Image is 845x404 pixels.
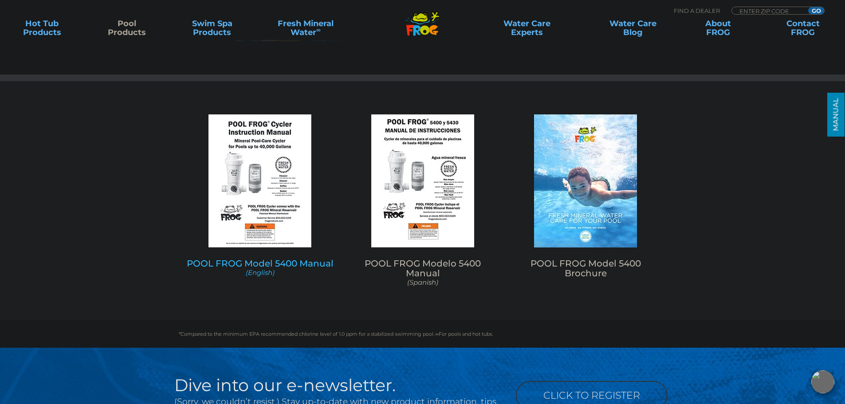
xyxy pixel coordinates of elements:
a: Swim SpaProducts [179,19,245,37]
a: Fresh MineralWater∞ [264,19,347,37]
input: GO [808,7,824,14]
h2: Dive into our e-newsletter. [174,377,503,394]
a: Hot TubProducts [9,19,75,37]
em: (Spanish) [407,278,438,286]
img: Pool-Frog-Model-5400-Manual-English [208,114,311,247]
a: Water CareExperts [473,19,581,37]
sup: ∞ [316,26,321,33]
a: POOL FROG Model 5400 Manual (English) [185,258,335,277]
p: Find A Dealer [674,7,720,15]
a: ContactFROG [770,19,836,37]
a: AboutFROG [685,19,751,37]
em: (English) [246,268,275,277]
img: PoolFrog-Brochure-2021 [534,114,637,247]
a: Water CareBlog [600,19,666,37]
a: MANUAL [827,93,845,137]
img: Manual-PFIG-Spanish [371,114,474,247]
input: Zip Code Form [739,7,798,15]
a: PoolProducts [94,19,160,37]
a: POOL FROG Model 5400 Brochure [531,258,641,278]
img: openIcon [811,370,834,393]
p: *Compared to the minimum EPA recommended chlorine level of 1.0 ppm for a stabilized swimming pool... [179,331,667,337]
a: POOL FROG Modelo 5400 Manual (Spanish) [348,258,498,287]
